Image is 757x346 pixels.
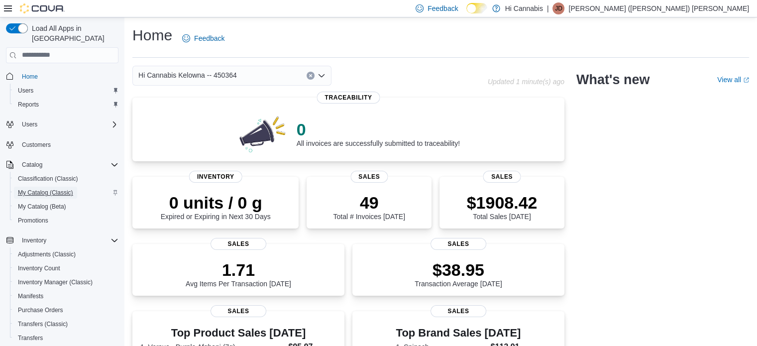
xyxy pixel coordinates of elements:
[18,250,76,258] span: Adjustments (Classic)
[18,175,78,183] span: Classification (Classic)
[161,193,271,213] p: 0 units / 0 g
[18,159,46,171] button: Catalog
[14,290,118,302] span: Manifests
[14,318,118,330] span: Transfers (Classic)
[14,276,118,288] span: Inventory Manager (Classic)
[466,3,487,13] input: Dark Mode
[467,193,538,213] p: $1908.42
[396,327,521,339] h3: Top Brand Sales [DATE]
[28,23,118,43] span: Load All Apps in [GEOGRAPHIC_DATA]
[14,318,72,330] a: Transfers (Classic)
[568,2,749,14] p: [PERSON_NAME] ([PERSON_NAME]) [PERSON_NAME]
[483,171,521,183] span: Sales
[10,289,122,303] button: Manifests
[333,193,405,213] p: 49
[18,71,42,83] a: Home
[140,327,336,339] h3: Top Product Sales [DATE]
[10,186,122,200] button: My Catalog (Classic)
[14,187,77,199] a: My Catalog (Classic)
[211,238,266,250] span: Sales
[10,172,122,186] button: Classification (Classic)
[14,304,118,316] span: Purchase Orders
[14,173,82,185] a: Classification (Classic)
[18,159,118,171] span: Catalog
[431,305,486,317] span: Sales
[18,234,118,246] span: Inventory
[14,201,70,213] a: My Catalog (Beta)
[14,215,52,227] a: Promotions
[333,193,405,221] div: Total # Invoices [DATE]
[10,261,122,275] button: Inventory Count
[317,92,380,104] span: Traceability
[14,187,118,199] span: My Catalog (Classic)
[211,305,266,317] span: Sales
[467,193,538,221] div: Total Sales [DATE]
[10,331,122,345] button: Transfers
[18,264,60,272] span: Inventory Count
[186,260,291,280] p: 1.71
[547,2,549,14] p: |
[415,260,502,280] p: $38.95
[428,3,458,13] span: Feedback
[14,99,118,111] span: Reports
[431,238,486,250] span: Sales
[2,69,122,84] button: Home
[14,85,118,97] span: Users
[18,139,55,151] a: Customers
[10,303,122,317] button: Purchase Orders
[14,332,47,344] a: Transfers
[132,25,172,45] h1: Home
[194,33,224,43] span: Feedback
[138,69,237,81] span: Hi Cannabis Kelowna -- 450364
[14,304,67,316] a: Purchase Orders
[14,332,118,344] span: Transfers
[488,78,564,86] p: Updated 1 minute(s) ago
[18,203,66,211] span: My Catalog (Beta)
[18,306,63,314] span: Purchase Orders
[18,101,39,109] span: Reports
[14,85,37,97] a: Users
[10,200,122,214] button: My Catalog (Beta)
[186,260,291,288] div: Avg Items Per Transaction [DATE]
[18,70,118,83] span: Home
[22,73,38,81] span: Home
[22,236,46,244] span: Inventory
[466,13,467,14] span: Dark Mode
[18,118,118,130] span: Users
[18,292,43,300] span: Manifests
[14,248,80,260] a: Adjustments (Classic)
[178,28,228,48] a: Feedback
[10,84,122,98] button: Users
[161,193,271,221] div: Expired or Expiring in Next 30 Days
[2,137,122,152] button: Customers
[505,2,543,14] p: Hi Cannabis
[18,138,118,151] span: Customers
[14,173,118,185] span: Classification (Classic)
[10,214,122,228] button: Promotions
[18,278,93,286] span: Inventory Manager (Classic)
[18,217,48,225] span: Promotions
[14,99,43,111] a: Reports
[552,2,564,14] div: Jeff (Dumas) Norodom Chiang
[18,118,41,130] button: Users
[22,120,37,128] span: Users
[555,2,562,14] span: JD
[318,72,325,80] button: Open list of options
[18,234,50,246] button: Inventory
[2,233,122,247] button: Inventory
[18,334,43,342] span: Transfers
[307,72,315,80] button: Clear input
[14,215,118,227] span: Promotions
[2,158,122,172] button: Catalog
[415,260,502,288] div: Transaction Average [DATE]
[10,317,122,331] button: Transfers (Classic)
[717,76,749,84] a: View allExternal link
[14,290,47,302] a: Manifests
[20,3,65,13] img: Cova
[14,276,97,288] a: Inventory Manager (Classic)
[14,262,64,274] a: Inventory Count
[576,72,649,88] h2: What's new
[14,262,118,274] span: Inventory Count
[297,119,460,139] p: 0
[2,117,122,131] button: Users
